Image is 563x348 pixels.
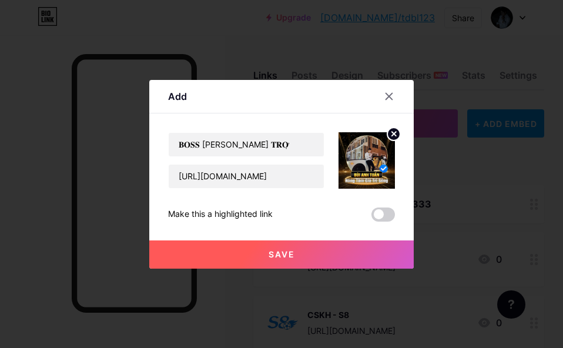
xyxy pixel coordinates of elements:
[168,208,273,222] div: Make this a highlighted link
[149,240,414,269] button: Save
[169,133,324,156] input: Title
[169,165,324,188] input: URL
[269,249,295,259] span: Save
[339,132,395,189] img: link_thumbnail
[168,89,187,103] div: Add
